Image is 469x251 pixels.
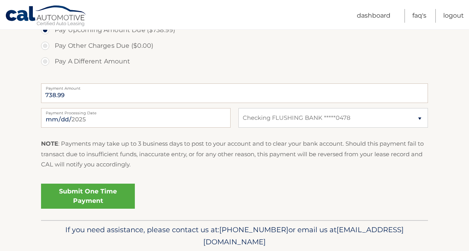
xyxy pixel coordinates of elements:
a: Cal Automotive [5,5,87,28]
label: Pay A Different Amount [41,54,428,69]
a: Dashboard [357,9,390,23]
label: Pay Upcoming Amount Due ($738.99) [41,22,428,38]
a: Logout [443,9,464,23]
a: Submit One Time Payment [41,184,135,209]
label: Payment Amount [41,83,428,90]
a: FAQ's [412,9,426,23]
input: Payment Date [41,108,231,128]
span: [PHONE_NUMBER] [219,225,288,234]
strong: NOTE [41,140,58,147]
p: : Payments may take up to 3 business days to post to your account and to clear your bank account.... [41,139,428,170]
input: Payment Amount [41,83,428,103]
p: If you need assistance, please contact us at: or email us at [46,224,423,249]
label: Pay Other Charges Due ($0.00) [41,38,428,54]
label: Payment Processing Date [41,108,231,114]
